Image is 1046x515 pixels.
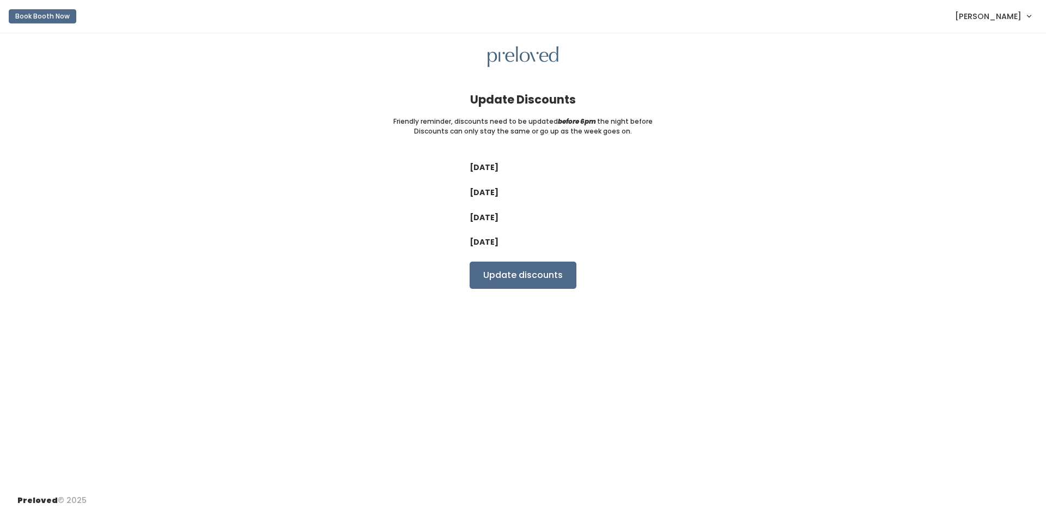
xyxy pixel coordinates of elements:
h4: Update Discounts [470,93,576,106]
label: [DATE] [470,212,498,223]
span: [PERSON_NAME] [955,10,1021,22]
i: before 6pm [558,117,596,126]
span: Preloved [17,495,58,506]
div: © 2025 [17,486,87,506]
button: Book Booth Now [9,9,76,23]
a: [PERSON_NAME] [944,4,1042,28]
a: Book Booth Now [9,4,76,28]
small: Friendly reminder, discounts need to be updated the night before [393,117,653,126]
small: Discounts can only stay the same or go up as the week goes on. [414,126,632,136]
input: Update discounts [470,262,576,289]
img: preloved logo [488,46,558,68]
label: [DATE] [470,187,498,198]
label: [DATE] [470,162,498,173]
label: [DATE] [470,237,498,248]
